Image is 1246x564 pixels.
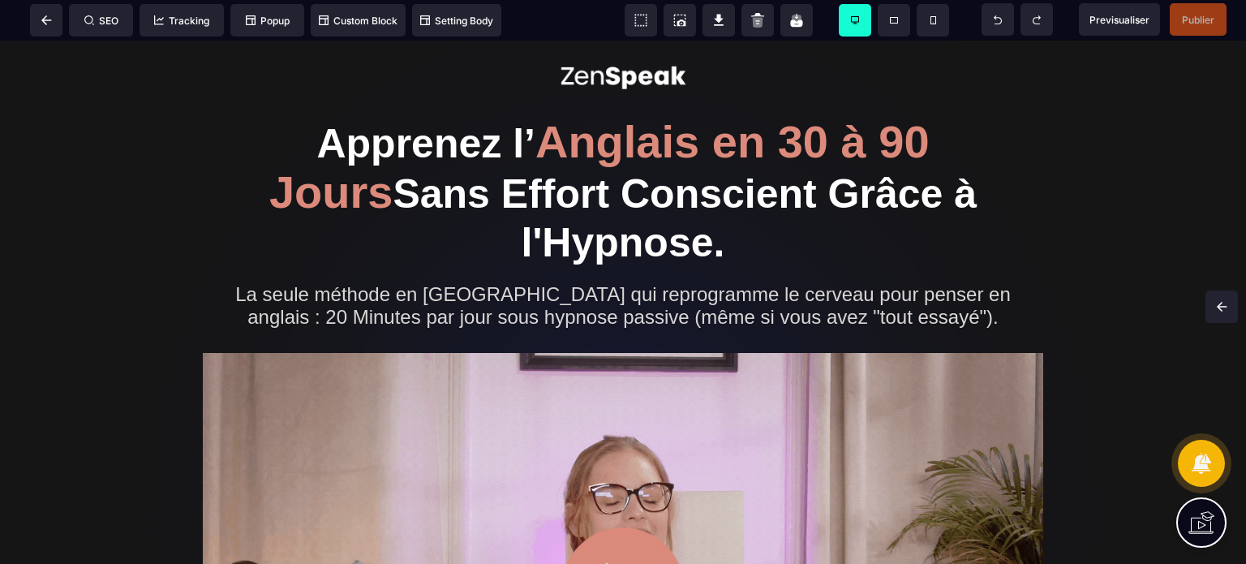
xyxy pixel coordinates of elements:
h1: Apprenez l’ Sans Effort Conscient Grâce à l'Hypnose. [203,69,1043,235]
span: Tracking [154,15,209,27]
span: Custom Block [319,15,397,27]
span: Anglais en 30 à 90 Jours [269,75,942,177]
h2: La seule méthode en [GEOGRAPHIC_DATA] qui reprogramme le cerveau pour penser en anglais : 20 Minu... [203,235,1043,296]
span: View components [625,4,657,37]
span: SEO [84,15,118,27]
span: Setting Body [420,15,493,27]
img: adf03937b17c6f48210a28371234eee9_logo_zenspeak.png [542,12,704,63]
span: Preview [1079,3,1160,36]
span: Screenshot [664,4,696,37]
span: Previsualiser [1089,14,1149,26]
span: Popup [246,15,290,27]
span: Publier [1182,14,1214,26]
